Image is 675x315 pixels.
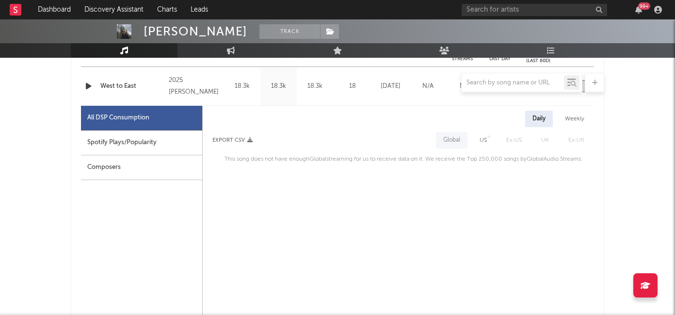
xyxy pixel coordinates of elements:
[462,4,607,16] input: Search for artists
[638,2,650,10] div: 99 +
[259,24,320,39] button: Track
[87,112,149,124] div: All DSP Consumption
[144,24,247,39] div: [PERSON_NAME]
[480,134,487,146] div: US
[635,6,642,14] button: 99+
[462,79,564,87] input: Search by song name or URL
[558,111,592,127] div: Weekly
[81,131,202,155] div: Spotify Plays/Popularity
[81,155,202,180] div: Composers
[212,137,253,143] button: Export CSV
[81,106,202,131] div: All DSP Consumption
[215,153,582,165] div: This song does not have enough Global streaming for us to receive data on it. We receive the Top ...
[525,111,553,127] div: Daily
